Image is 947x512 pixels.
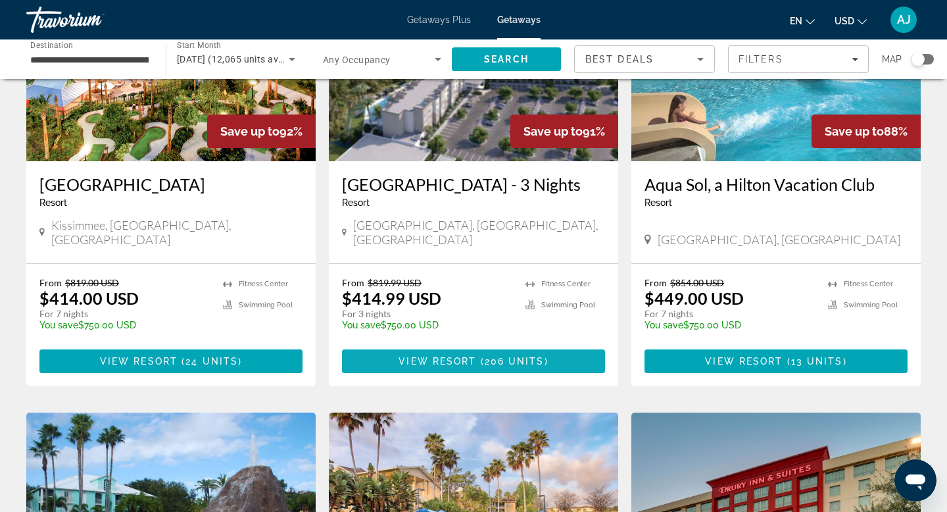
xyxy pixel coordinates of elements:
button: View Resort(24 units) [39,349,303,373]
span: $819.99 USD [368,277,422,288]
span: ( ) [178,356,242,367]
span: ( ) [476,356,548,367]
button: Change currency [835,11,867,30]
span: [GEOGRAPHIC_DATA], [GEOGRAPHIC_DATA] [658,232,900,247]
span: From [342,277,364,288]
mat-select: Sort by [585,51,704,67]
p: $750.00 USD [342,320,512,330]
iframe: Button to launch messaging window [894,459,936,501]
span: $819.00 USD [65,277,119,288]
span: You save [644,320,683,330]
p: $750.00 USD [39,320,210,330]
button: Filters [728,45,869,73]
p: For 7 nights [39,308,210,320]
span: [DATE] (12,065 units available) [177,54,310,64]
span: [GEOGRAPHIC_DATA], [GEOGRAPHIC_DATA], [GEOGRAPHIC_DATA] [353,218,605,247]
span: View Resort [100,356,178,367]
span: View Resort [705,356,783,367]
span: Swimming Pool [541,301,595,309]
a: [GEOGRAPHIC_DATA] [39,174,303,194]
span: Best Deals [585,54,654,64]
span: You save [39,320,78,330]
span: Kissimmee, [GEOGRAPHIC_DATA], [GEOGRAPHIC_DATA] [51,218,303,247]
span: Map [882,50,902,68]
span: You save [342,320,381,330]
span: Resort [39,197,67,208]
p: $449.00 USD [644,288,744,308]
a: Aqua Sol, a Hilton Vacation Club [644,174,908,194]
span: Search [484,54,529,64]
a: [GEOGRAPHIC_DATA] - 3 Nights [342,174,605,194]
span: AJ [897,13,911,26]
span: 24 units [185,356,238,367]
span: Fitness Center [239,280,288,288]
span: en [790,16,802,26]
a: Getaways [497,14,541,25]
span: Destination [30,40,73,49]
p: $414.99 USD [342,288,441,308]
span: Save up to [220,124,279,138]
span: Any Occupancy [323,55,391,65]
button: Search [452,47,561,71]
span: From [644,277,667,288]
span: Swimming Pool [239,301,293,309]
span: Filters [739,54,783,64]
span: Save up to [523,124,583,138]
span: Resort [644,197,672,208]
span: USD [835,16,854,26]
p: $414.00 USD [39,288,139,308]
span: View Resort [399,356,476,367]
a: Travorium [26,3,158,37]
p: For 7 nights [644,308,815,320]
span: 13 units [791,356,843,367]
span: From [39,277,62,288]
button: View Resort(206 units) [342,349,605,373]
div: 91% [510,115,618,148]
button: View Resort(13 units) [644,349,908,373]
span: $854.00 USD [670,277,724,288]
span: Save up to [825,124,884,138]
p: $750.00 USD [644,320,815,330]
button: Change language [790,11,815,30]
span: 206 units [485,356,545,367]
div: 88% [812,115,921,148]
input: Select destination [30,52,149,68]
div: 92% [207,115,316,148]
span: Fitness Center [844,280,893,288]
a: Getaways Plus [407,14,471,25]
span: Resort [342,197,370,208]
button: User Menu [886,6,921,34]
p: For 3 nights [342,308,512,320]
span: ( ) [783,356,846,367]
span: Start Month [177,41,221,50]
span: Swimming Pool [844,301,898,309]
span: Fitness Center [541,280,591,288]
